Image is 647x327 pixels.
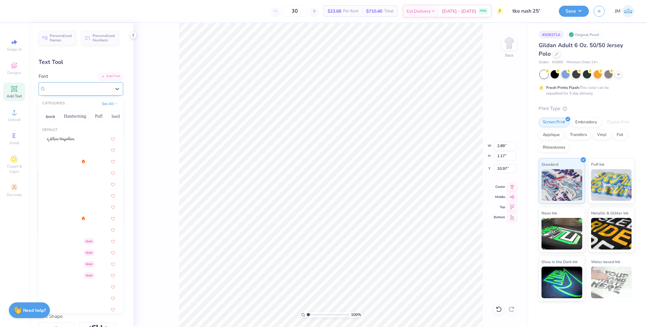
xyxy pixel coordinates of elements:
img: Airborne Pilot [47,274,86,278]
button: Handwriting [60,111,90,121]
strong: Need help? [23,307,46,313]
img: A Charming Font Outline [47,205,66,210]
span: Metallic & Glitter Ink [591,210,628,216]
span: Est. Delivery [407,8,431,15]
span: Neon Ink [541,210,557,216]
strong: Fresh Prints Flash: [546,85,580,90]
img: Glow in the Dark Ink [541,267,582,298]
img: Alex Brush [47,285,72,289]
div: Vinyl [593,130,611,140]
img: Adobe Garamond Pro [47,217,86,221]
div: Print Type [539,105,634,112]
span: Personalized Numbers [93,34,115,42]
span: Greek [78,238,89,244]
div: Text Shape [39,313,123,320]
img: Standard [541,169,582,201]
img: a Ahlan Wasahlan [47,137,75,141]
div: Foil [613,130,627,140]
img: Water based Ink [591,267,632,298]
div: Applique [539,130,564,140]
span: Clipart & logos [3,164,25,174]
button: Save [559,6,589,17]
span: Puff Ink [591,161,604,168]
button: Puff [92,111,106,121]
span: Greek [90,261,101,267]
button: Serif [108,111,124,121]
img: Metallic & Glitter Ink [591,218,632,250]
span: Water based Ink [591,258,620,265]
span: Personalized Names [50,34,72,42]
img: a Antara Distance [47,160,73,164]
div: Default [39,127,123,133]
div: Screen Print [539,118,569,127]
div: Back [505,52,513,58]
img: A Charming Font Leftleaning [47,194,70,198]
div: Text Tool [39,58,123,66]
img: Airborne II [47,251,79,255]
div: Embroidery [571,118,601,127]
span: 100 % [351,312,361,318]
span: Greek [9,140,19,145]
span: Upload [8,117,21,122]
div: Rhinestones [539,143,569,152]
span: $23.68 [328,8,341,15]
span: Per Item [343,8,359,15]
span: [DATE] - [DATE] [442,8,476,15]
span: Middle [494,195,505,199]
img: AlphaShapes xmas balls [47,296,86,301]
button: Greek [42,111,58,121]
div: This color can be expedited for 5 day delivery. [546,85,624,96]
div: CATEGORIES [42,101,65,106]
span: Gildan Adult 6 Oz. 50/50 Jersey Polo [539,41,623,58]
img: a Arigatou Gozaimasu [47,171,86,176]
img: John Michael Binayas [622,5,634,17]
span: Center [494,185,505,189]
span: Gildan [539,60,549,65]
span: Greek [83,250,94,256]
img: Advert [47,228,62,232]
span: Decorate [7,192,22,197]
span: $710.40 [366,8,382,15]
div: Add Font [98,73,123,80]
span: Add Text [7,94,22,99]
span: Image AI [7,47,22,52]
img: Back [503,37,516,49]
img: ALS Script [47,308,72,312]
span: Glow in the Dark Ink [541,258,577,265]
span: Greek [90,273,101,278]
div: # 508371A [539,31,564,39]
img: Airborne II Pilot [47,262,86,267]
span: Standard [541,161,558,168]
span: JM [615,8,620,15]
img: Puff Ink [591,169,632,201]
span: # G880 [552,60,563,65]
span: Minimum Order: 24 + [566,60,598,65]
span: Designs [7,70,21,75]
img: A Charming Font [47,182,62,187]
span: Top [494,205,505,209]
img: a Alloy Ink [47,148,76,153]
div: Transfers [566,130,591,140]
div: Original Proof [567,31,602,39]
label: Font [39,73,48,80]
input: Untitled Design [508,5,554,17]
span: Total [384,8,394,15]
span: Bottom [494,215,505,219]
img: Neon Ink [541,218,582,250]
a: JM [615,5,634,17]
img: Airborne [47,239,74,244]
div: Digital Print [603,118,634,127]
input: – – [282,5,307,17]
button: See All [100,101,119,107]
span: FREE [480,9,487,13]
